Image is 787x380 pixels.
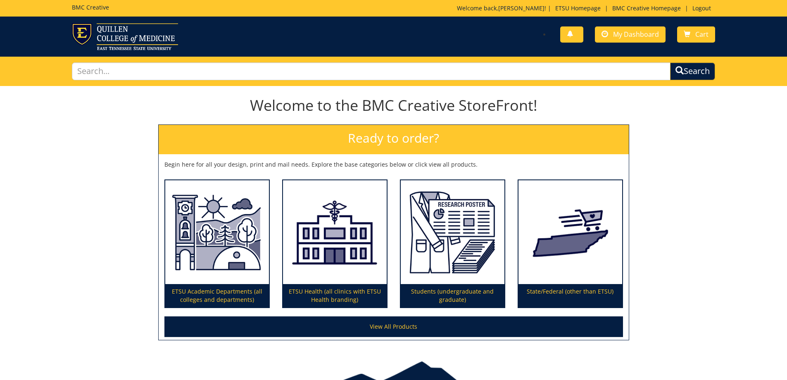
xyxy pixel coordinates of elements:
a: ETSU Homepage [551,4,605,12]
span: My Dashboard [613,30,659,39]
p: Begin here for all your design, print and mail needs. Explore the base categories below or click ... [164,160,623,169]
h2: Ready to order? [159,125,629,154]
a: [PERSON_NAME] [498,4,544,12]
p: Welcome back, ! | | | [457,4,715,12]
a: BMC Creative Homepage [608,4,685,12]
a: ETSU Health (all clinics with ETSU Health branding) [283,180,387,308]
img: ETSU Academic Departments (all colleges and departments) [165,180,269,284]
input: Search... [72,62,671,80]
img: Students (undergraduate and graduate) [401,180,504,284]
img: ETSU Health (all clinics with ETSU Health branding) [283,180,387,284]
a: ETSU Academic Departments (all colleges and departments) [165,180,269,308]
p: State/Federal (other than ETSU) [518,284,622,307]
p: ETSU Academic Departments (all colleges and departments) [165,284,269,307]
h1: Welcome to the BMC Creative StoreFront! [158,97,629,114]
img: State/Federal (other than ETSU) [518,180,622,284]
a: View All Products [164,316,623,337]
img: ETSU logo [72,23,178,50]
button: Search [670,62,715,80]
a: My Dashboard [595,26,666,43]
p: ETSU Health (all clinics with ETSU Health branding) [283,284,387,307]
p: Students (undergraduate and graduate) [401,284,504,307]
a: Students (undergraduate and graduate) [401,180,504,308]
a: Cart [677,26,715,43]
h5: BMC Creative [72,4,109,10]
span: Cart [695,30,709,39]
a: State/Federal (other than ETSU) [518,180,622,308]
a: Logout [688,4,715,12]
